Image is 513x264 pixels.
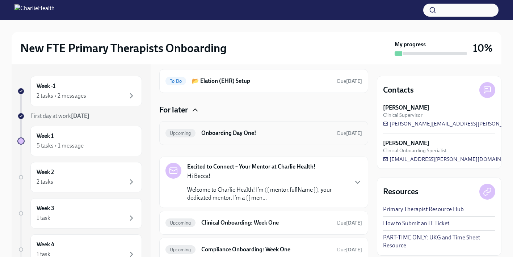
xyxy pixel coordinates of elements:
div: 5 tasks • 1 message [37,142,84,150]
span: August 27th, 2025 10:00 [337,130,362,137]
p: Hi Becca! [187,172,348,180]
a: Week 31 task [17,198,142,229]
strong: [PERSON_NAME] [383,104,429,112]
span: Due [337,78,362,84]
strong: [DATE] [346,130,362,136]
strong: Excited to Connect – Your Mentor at Charlie Health! [187,163,316,171]
a: Week 15 tasks • 1 message [17,126,142,156]
span: Upcoming [165,247,195,252]
a: PART-TIME ONLY: UKG and Time Sheet Resource [383,234,495,250]
a: UpcomingClinical Onboarding: Week OneDue[DATE] [165,217,362,229]
strong: My progress [395,41,426,48]
span: First day at work [30,112,89,119]
span: To Do [165,78,186,84]
h4: Resources [383,186,419,197]
span: Clinical Onboarding Specialist [383,147,447,154]
div: 2 tasks • 2 messages [37,92,86,100]
a: How to Submit an IT Ticket [383,220,449,227]
a: To Do📂 Elation (EHR) SetupDue[DATE] [165,75,362,87]
h6: Week 1 [37,132,54,140]
h6: Week 2 [37,168,54,176]
strong: [DATE] [346,78,362,84]
strong: [PERSON_NAME] [383,139,429,147]
h6: Week -1 [37,82,55,90]
p: Welcome to Charlie Health! I’m {{ mentor.fullName }}, your dedicated mentor. I’m a {{ men... [187,186,348,202]
a: UpcomingCompliance Onboarding: Week OneDue[DATE] [165,244,362,255]
a: First day at work[DATE] [17,112,142,120]
h4: For later [159,105,188,115]
span: August 31st, 2025 10:00 [337,220,362,226]
h6: Compliance Onboarding: Week One [201,246,331,254]
span: Due [337,247,362,253]
a: Week -12 tasks • 2 messages [17,76,142,106]
div: 2 tasks [37,178,53,186]
span: Upcoming [165,131,195,136]
div: 1 task [37,214,50,222]
a: Primary Therapist Resource Hub [383,205,464,213]
h6: Onboarding Day One! [201,129,331,137]
div: For later [159,105,368,115]
span: Upcoming [165,220,195,226]
span: August 31st, 2025 10:00 [337,246,362,253]
div: 1 task [37,250,50,258]
h6: Week 4 [37,240,54,248]
span: Due [337,220,362,226]
h6: Week 3 [37,204,54,212]
strong: [DATE] [71,112,89,119]
h3: 10% [473,42,493,55]
h4: Contacts [383,85,414,95]
strong: [DATE] [346,220,362,226]
a: Week 22 tasks [17,162,142,192]
span: Due [337,130,362,136]
a: UpcomingOnboarding Day One!Due[DATE] [165,127,362,139]
strong: [DATE] [346,247,362,253]
span: August 29th, 2025 10:00 [337,78,362,85]
h6: 📂 Elation (EHR) Setup [192,77,331,85]
h6: Clinical Onboarding: Week One [201,219,331,227]
h2: New FTE Primary Therapists Onboarding [20,41,227,55]
img: CharlieHealth [14,4,55,16]
span: Clinical Supervisor [383,112,422,119]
